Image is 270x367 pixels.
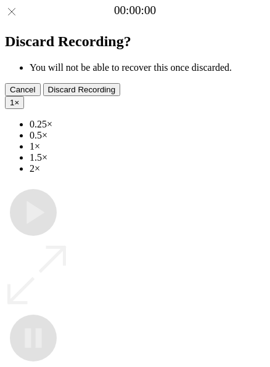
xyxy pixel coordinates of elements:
[30,152,265,163] li: 1.5×
[114,4,156,17] a: 00:00:00
[30,62,265,73] li: You will not be able to recover this once discarded.
[30,163,265,174] li: 2×
[10,98,14,107] span: 1
[5,33,265,50] h2: Discard Recording?
[30,119,265,130] li: 0.25×
[5,83,41,96] button: Cancel
[30,141,265,152] li: 1×
[43,83,121,96] button: Discard Recording
[5,96,24,109] button: 1×
[30,130,265,141] li: 0.5×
